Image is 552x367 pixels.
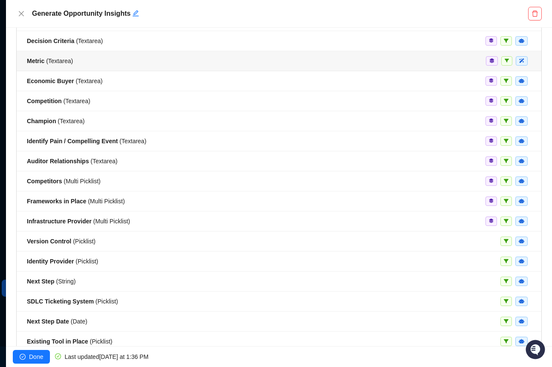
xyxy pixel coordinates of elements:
[27,38,74,44] strong: Decision Criteria
[9,34,155,48] p: Welcome 👋
[5,116,35,131] a: 📚Docs
[29,86,108,92] div: We're available if you need us!
[27,198,125,205] span: ( Multi Picklist )
[27,198,86,205] strong: Frameworks in Place
[27,98,62,104] strong: Competition
[9,48,155,61] h2: How can we help?
[27,138,146,144] span: ( Textarea )
[18,10,25,17] span: close
[27,278,55,285] strong: Next Step
[27,178,101,185] span: ( Multi Picklist )
[27,178,62,185] strong: Competitors
[27,298,118,305] span: ( Picklist )
[27,258,74,265] strong: Identity Provider
[27,238,71,245] strong: Version Control
[27,118,56,124] strong: Champion
[32,9,526,19] h5: Generate Opportunity Insights
[27,278,76,285] span: ( String )
[20,354,26,360] span: check-circle
[532,10,538,17] span: delete
[47,119,66,128] span: Status
[27,78,102,84] span: ( Textarea )
[27,38,103,44] span: ( Textarea )
[27,58,44,64] strong: Metric
[27,98,90,104] span: ( Textarea )
[27,238,96,245] span: ( Picklist )
[27,138,118,144] strong: Identify Pain / Compelling Event
[38,120,45,127] div: 📶
[525,339,548,362] iframe: Open customer support
[132,10,139,17] span: edit
[27,318,69,325] strong: Next Step Date
[9,120,15,127] div: 📚
[29,352,43,361] span: Done
[27,58,73,64] span: ( Textarea )
[35,116,69,131] a: 📶Status
[9,77,24,92] img: 5124521997842_fc6d7dfcefe973c2e489_88.png
[60,140,103,147] a: Powered byPylon
[27,78,74,84] strong: Economic Buyer
[27,218,130,225] span: ( Multi Picklist )
[27,158,89,165] strong: Auditor Relationships
[29,77,140,86] div: Start new chat
[27,258,98,265] span: ( Picklist )
[27,298,94,305] strong: SDLC Ticketing System
[27,218,92,225] strong: Infrastructure Provider
[145,80,155,90] button: Start new chat
[27,118,84,124] span: ( Textarea )
[27,338,112,345] span: ( Picklist )
[27,318,87,325] span: ( Date )
[13,350,50,364] button: Done
[17,119,32,128] span: Docs
[85,140,103,147] span: Pylon
[16,9,26,19] button: Close
[132,9,139,19] button: Edit
[9,9,26,26] img: Swyft AI
[27,338,88,345] strong: Existing Tool in Place
[64,353,148,360] span: Last updated [DATE] at 1:36 PM
[55,353,61,359] span: check-circle
[27,158,117,165] span: ( Textarea )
